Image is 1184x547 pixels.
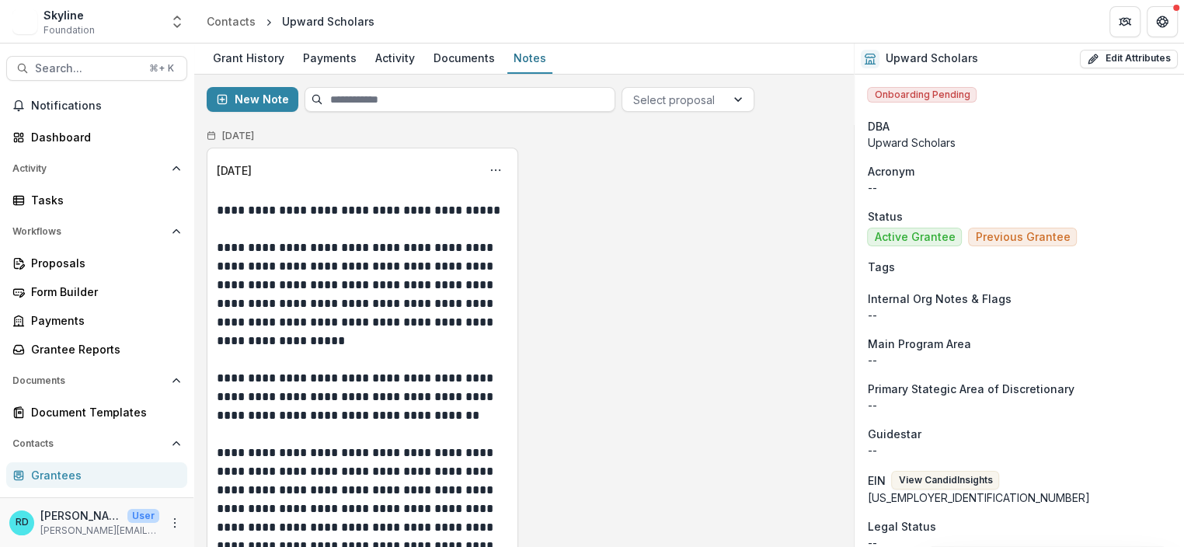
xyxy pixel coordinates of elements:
[867,179,1172,196] p: --
[6,431,187,456] button: Open Contacts
[6,308,187,333] a: Payments
[867,259,894,275] span: Tags
[507,44,552,74] a: Notes
[867,381,1074,397] span: Primary Stategic Area of Discretionary
[6,156,187,181] button: Open Activity
[31,404,175,420] div: Document Templates
[483,158,508,183] button: Options
[6,219,187,244] button: Open Workflows
[12,226,165,237] span: Workflows
[207,44,291,74] a: Grant History
[6,250,187,276] a: Proposals
[6,368,187,393] button: Open Documents
[867,518,935,535] span: Legal Status
[369,44,421,74] a: Activity
[867,490,1172,506] div: [US_EMPLOYER_IDENTIFICATION_NUMBER]
[6,93,187,118] button: Notifications
[6,279,187,305] a: Form Builder
[369,47,421,69] div: Activity
[207,87,298,112] button: New Note
[427,47,501,69] div: Documents
[6,336,187,362] a: Grantee Reports
[200,10,262,33] a: Contacts
[207,47,291,69] div: Grant History
[867,208,902,225] span: Status
[507,47,552,69] div: Notes
[12,163,165,174] span: Activity
[867,352,1172,368] p: --
[44,7,95,23] div: Skyline
[297,44,363,74] a: Payments
[282,13,374,30] div: Upward Scholars
[12,438,165,449] span: Contacts
[297,47,363,69] div: Payments
[867,87,977,103] span: Onboarding Pending
[6,124,187,150] a: Dashboard
[867,397,1172,413] p: --
[867,134,1172,151] div: Upward Scholars
[44,23,95,37] span: Foundation
[12,375,165,386] span: Documents
[6,399,187,425] a: Document Templates
[867,442,1172,458] div: --
[31,312,175,329] div: Payments
[1080,50,1178,68] button: Edit Attributes
[31,192,175,208] div: Tasks
[146,60,177,77] div: ⌘ + K
[222,131,254,141] h2: [DATE]
[6,491,187,517] a: Communications
[207,13,256,30] div: Contacts
[31,341,175,357] div: Grantee Reports
[6,462,187,488] a: Grantees
[867,336,970,352] span: Main Program Area
[200,10,381,33] nav: breadcrumb
[867,118,889,134] span: DBA
[867,472,885,489] p: EIN
[6,187,187,213] a: Tasks
[427,44,501,74] a: Documents
[867,426,921,442] span: Guidestar
[12,9,37,34] img: Skyline
[31,99,181,113] span: Notifications
[31,467,175,483] div: Grantees
[31,284,175,300] div: Form Builder
[891,471,999,490] button: View CandidInsights
[1147,6,1178,37] button: Get Help
[35,62,140,75] span: Search...
[166,6,188,37] button: Open entity switcher
[16,517,29,528] div: Raquel Donoso
[867,307,1172,323] p: --
[867,291,1011,307] span: Internal Org Notes & Flags
[975,231,1070,244] span: Previous Grantee
[217,162,252,179] div: [DATE]
[1109,6,1140,37] button: Partners
[874,231,955,244] span: Active Grantee
[31,255,175,271] div: Proposals
[31,129,175,145] div: Dashboard
[165,514,184,532] button: More
[127,509,159,523] p: User
[867,163,914,179] span: Acronym
[31,496,175,512] div: Communications
[886,52,978,65] h2: Upward Scholars
[6,56,187,81] button: Search...
[40,507,121,524] p: [PERSON_NAME]
[40,524,159,538] p: [PERSON_NAME][EMAIL_ADDRESS][DOMAIN_NAME]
